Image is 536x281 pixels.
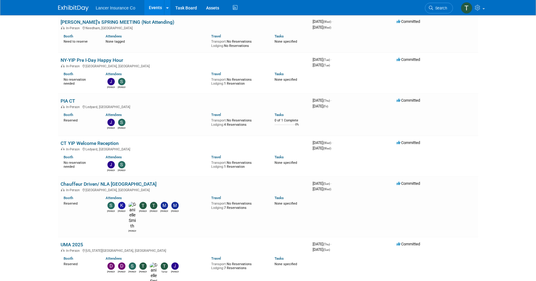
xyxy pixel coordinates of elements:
[107,161,115,168] img: Jennifer DeCristofaro
[61,242,83,248] a: UMA 2025
[64,155,73,159] a: Booth
[161,202,168,209] img: Matt Mushorn
[211,34,221,38] a: Travel
[171,202,179,209] img: Mary Stevenson
[313,57,332,62] span: [DATE]
[323,99,330,102] span: (Thu)
[323,182,330,185] span: (Sun)
[106,34,122,38] a: Attendees
[211,155,221,159] a: Travel
[313,104,328,108] span: [DATE]
[64,261,97,266] div: Reserved
[313,242,332,246] span: [DATE]
[61,63,308,68] div: [GEOGRAPHIC_DATA], [GEOGRAPHIC_DATA]
[171,209,179,213] div: Mary Stevenson
[61,105,65,108] img: In-Person Event
[61,187,308,192] div: [GEOGRAPHIC_DATA], [GEOGRAPHIC_DATA]
[64,117,97,123] div: Reserved
[66,105,82,109] span: In-Person
[61,104,308,109] div: Ledyard, [GEOGRAPHIC_DATA]
[211,82,224,86] span: Lodging:
[331,57,332,62] span: -
[275,72,284,76] a: Tasks
[331,242,332,246] span: -
[211,200,265,210] div: No Reservations 7 Reservations
[313,25,331,30] span: [DATE]
[313,181,332,186] span: [DATE]
[211,266,224,270] span: Lodging:
[139,262,147,270] img: Timm Flannigan
[64,196,73,200] a: Booth
[331,98,332,103] span: -
[61,249,65,252] img: In-Person Event
[96,5,135,10] span: Lancer Insurance Co
[331,181,332,186] span: -
[107,270,115,273] div: Daniel Tomlinson
[275,196,284,200] a: Tasks
[128,202,136,229] img: Danielle Smith
[61,19,174,25] a: [PERSON_NAME]'s SPRING MEETING (Not Attending)
[397,181,420,186] span: Committed
[150,209,157,213] div: Timothy Delaney
[313,19,333,24] span: [DATE]
[275,155,284,159] a: Tasks
[211,78,227,82] span: Transport:
[332,19,333,24] span: -
[275,113,284,117] a: Tasks
[275,78,297,82] span: None specified
[58,5,89,11] img: ExhibitDay
[211,160,265,169] div: No Reservations 1 Reservation
[461,2,472,14] img: Terrence Forrest
[61,25,308,30] div: Needham, [GEOGRAPHIC_DATA]
[118,161,125,168] img: Steven Shapiro
[313,140,333,145] span: [DATE]
[106,256,122,261] a: Attendees
[323,147,331,150] span: (Wed)
[171,262,179,270] img: Jeff Marley
[323,105,328,108] span: (Fri)
[61,26,65,29] img: In-Person Event
[107,209,115,213] div: Steven O'Shea
[211,38,265,48] div: No Reservations No Reservations
[64,34,73,38] a: Booth
[64,200,97,206] div: Reserved
[61,98,75,104] a: PIA CT
[313,247,330,252] span: [DATE]
[313,98,332,103] span: [DATE]
[397,98,420,103] span: Committed
[323,26,331,29] span: (Wed)
[275,262,297,266] span: None specified
[397,19,420,24] span: Committed
[66,26,82,30] span: In-Person
[313,187,331,191] span: [DATE]
[118,78,125,85] img: Steven Shapiro
[61,64,65,67] img: In-Person Event
[295,123,299,131] td: 0%
[106,113,122,117] a: Attendees
[139,270,147,273] div: Timm Flannigan
[211,262,227,266] span: Transport:
[118,270,125,273] div: Dennis Kelly
[107,78,115,85] img: Jennifer DeCristofaro
[323,141,331,145] span: (Wed)
[66,249,82,253] span: In-Person
[106,38,207,44] div: None tagged
[397,57,420,62] span: Committed
[323,64,330,67] span: (Tue)
[211,206,224,210] span: Lodging:
[171,270,179,273] div: Jeff Marley
[118,126,125,130] div: Steven Shapiro
[118,262,125,270] img: Dennis Kelly
[211,202,227,205] span: Transport:
[106,72,122,76] a: Attendees
[107,168,115,172] div: Jennifer DeCristofaro
[211,117,265,127] div: No Reservations 4 Reservations
[128,229,136,233] div: Danielle Smith
[323,188,331,191] span: (Wed)
[397,140,420,145] span: Committed
[211,196,221,200] a: Travel
[275,118,308,123] div: 0 of 1 Complete
[275,256,284,261] a: Tasks
[128,270,136,273] div: Steven O'Shea
[323,248,330,251] span: (Sun)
